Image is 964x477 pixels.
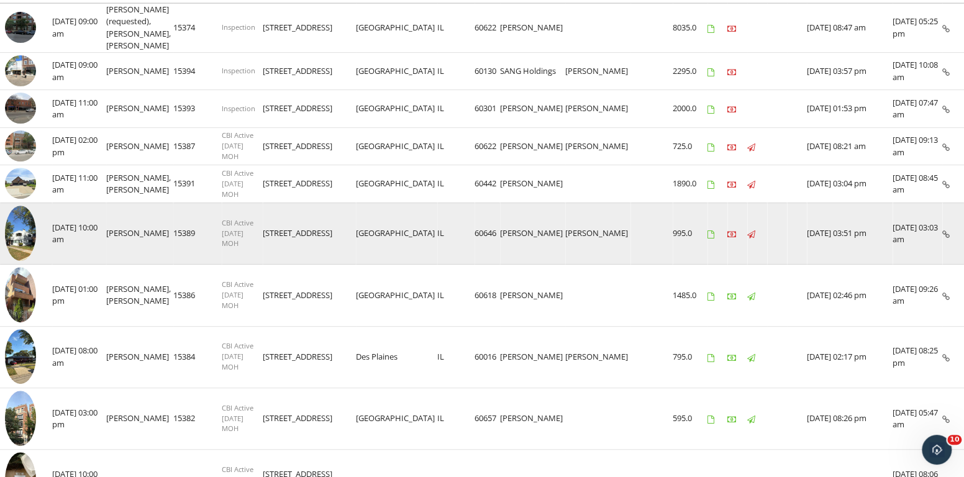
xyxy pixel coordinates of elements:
td: [DATE] 03:00 pm [52,388,106,449]
td: [PERSON_NAME] [106,388,173,449]
td: [DATE] 08:26 pm [807,388,893,449]
img: 9543136%2Freports%2F55fffa49-e82d-49c8-bd80-1016269b0e8e%2Fcover_photos%2FNE1fy5jGv0xpT4mrfqY6%2F... [5,329,36,384]
td: [DATE] 09:00 am [52,52,106,90]
td: [DATE] 01:00 pm [52,265,106,326]
td: [GEOGRAPHIC_DATA] [356,388,437,449]
td: [PERSON_NAME] [565,127,630,165]
td: [DATE] 08:00 am [52,326,106,388]
td: [DATE] 08:47 am [807,3,893,52]
td: [STREET_ADDRESS] [263,265,356,326]
td: [DATE] 02:17 pm [807,326,893,388]
td: [DATE] 07:47 am [893,90,942,128]
td: 15386 [173,265,222,326]
span: 10 [947,435,962,445]
td: 2295.0 [673,52,707,90]
span: Inspection [222,66,255,75]
td: [DATE] 11:00 am [52,165,106,203]
td: 15384 [173,326,222,388]
td: IL [437,52,475,90]
td: [GEOGRAPHIC_DATA] [356,52,437,90]
td: [STREET_ADDRESS] [263,52,356,90]
td: [PERSON_NAME] [565,52,630,90]
td: 60618 [475,265,500,326]
td: [DATE] 03:03 am [893,202,942,264]
span: CBI Active [DATE] MOH [222,279,253,310]
td: [PERSON_NAME] [106,202,173,264]
img: streetview [5,12,36,43]
td: 60622 [475,3,500,52]
td: [PERSON_NAME] [500,265,565,326]
td: 15391 [173,165,222,203]
td: [GEOGRAPHIC_DATA] [356,265,437,326]
img: 9558875%2Freports%2F5fdfa1aa-9b9b-4ad6-b367-e922a42b67b3%2Fcover_photos%2Fp9QVE9pIvVwXlGuHSyOE%2F... [5,206,36,261]
td: [DATE] 08:45 am [893,165,942,203]
td: 15394 [173,52,222,90]
td: [PERSON_NAME] [500,165,565,203]
td: IL [437,202,475,264]
td: [DATE] 08:25 pm [893,326,942,388]
td: [PERSON_NAME] [500,3,565,52]
td: [DATE] 08:21 am [807,127,893,165]
td: IL [437,388,475,449]
span: Inspection [222,104,255,113]
img: 9551341%2Freports%2F1599a781-e0af-42b5-aea1-47a4e22a587c%2Fcover_photos%2FQ2g39bY2HzcN4Q8KZ7hZ%2F... [5,267,36,322]
img: streetview [5,55,36,86]
span: Inspection [222,22,255,32]
td: [DATE] 11:00 am [52,90,106,128]
td: [DATE] 10:00 am [52,202,106,264]
td: [DATE] 05:47 am [893,388,942,449]
td: [DATE] 01:53 pm [807,90,893,128]
td: 725.0 [673,127,707,165]
td: [DATE] 09:00 am [52,3,106,52]
td: [DATE] 05:25 pm [893,3,942,52]
td: [STREET_ADDRESS] [263,165,356,203]
td: 2000.0 [673,90,707,128]
td: [GEOGRAPHIC_DATA] [356,127,437,165]
td: IL [437,3,475,52]
td: [PERSON_NAME] [500,202,565,264]
td: IL [437,165,475,203]
td: 595.0 [673,388,707,449]
td: [PERSON_NAME] [106,326,173,388]
td: 60646 [475,202,500,264]
td: [GEOGRAPHIC_DATA] [356,165,437,203]
td: [DATE] 02:00 pm [52,127,106,165]
span: CBI Active [DATE] MOH [222,168,253,199]
td: IL [437,127,475,165]
td: [STREET_ADDRESS] [263,90,356,128]
td: 1890.0 [673,165,707,203]
td: 795.0 [673,326,707,388]
td: [PERSON_NAME] [565,326,630,388]
td: [STREET_ADDRESS] [263,127,356,165]
td: 60130 [475,52,500,90]
td: [PERSON_NAME] [106,52,173,90]
td: [GEOGRAPHIC_DATA] [356,3,437,52]
td: [DATE] 09:26 am [893,265,942,326]
td: [PERSON_NAME], [PERSON_NAME] [106,165,173,203]
td: 60442 [475,165,500,203]
td: [STREET_ADDRESS] [263,326,356,388]
img: streetview [5,168,36,199]
td: [DATE] 10:08 am [893,52,942,90]
td: [GEOGRAPHIC_DATA] [356,202,437,264]
td: [DATE] 09:13 am [893,127,942,165]
img: streetview [5,93,36,124]
td: [PERSON_NAME] [500,388,565,449]
td: 60657 [475,388,500,449]
td: 60016 [475,326,500,388]
td: 15393 [173,90,222,128]
td: [PERSON_NAME] [565,202,630,264]
span: CBI Active [DATE] MOH [222,130,253,161]
td: IL [437,265,475,326]
td: [STREET_ADDRESS] [263,3,356,52]
td: 60301 [475,90,500,128]
td: [PERSON_NAME] [500,326,565,388]
td: [DATE] 03:51 pm [807,202,893,264]
td: IL [437,90,475,128]
td: [GEOGRAPHIC_DATA] [356,90,437,128]
td: [PERSON_NAME], [PERSON_NAME] [106,265,173,326]
img: streetview [5,130,36,161]
td: 8035.0 [673,3,707,52]
td: [STREET_ADDRESS] [263,202,356,264]
td: SANG Holdings [500,52,565,90]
